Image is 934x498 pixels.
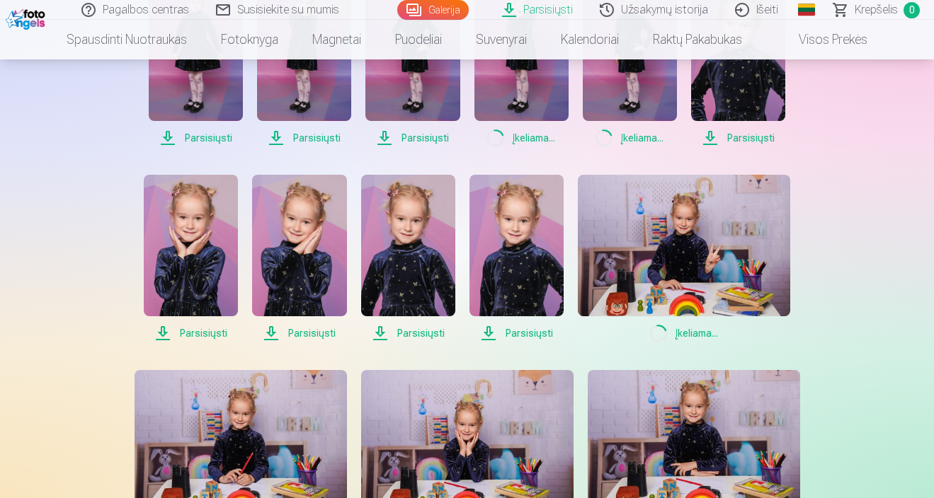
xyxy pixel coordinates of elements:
[365,129,460,146] span: Parsisiųsti
[904,2,920,18] span: 0
[50,20,204,59] a: Spausdinti nuotraukas
[361,325,455,342] span: Parsisiųsti
[252,325,346,342] span: Parsisiųsti
[378,20,459,59] a: Puodeliai
[295,20,378,59] a: Magnetai
[6,6,49,30] img: /fa2
[469,175,564,342] a: Parsisiųsti
[474,129,569,146] span: Įkeliama ...
[583,129,677,146] span: Įkeliama ...
[636,20,759,59] a: Raktų pakabukas
[204,20,295,59] a: Fotoknyga
[578,325,790,342] span: Įkeliama ...
[361,175,455,342] a: Parsisiųsti
[544,20,636,59] a: Kalendoriai
[252,175,346,342] a: Parsisiųsti
[257,129,351,146] span: Parsisiųsti
[691,129,785,146] span: Parsisiųsti
[459,20,544,59] a: Suvenyrai
[759,20,884,59] a: Visos prekės
[149,129,243,146] span: Parsisiųsti
[469,325,564,342] span: Parsisiųsti
[144,325,238,342] span: Parsisiųsti
[578,175,790,342] a: Įkeliama...
[855,1,898,18] span: Krepšelis
[144,175,238,342] a: Parsisiųsti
